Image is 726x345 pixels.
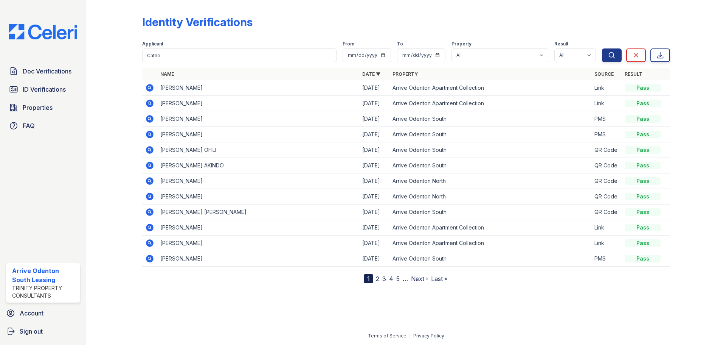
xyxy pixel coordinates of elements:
[23,67,71,76] span: Doc Verifications
[359,127,389,142] td: [DATE]
[625,71,642,77] a: Result
[157,205,359,220] td: [PERSON_NAME] [PERSON_NAME]
[157,96,359,111] td: [PERSON_NAME]
[591,173,622,189] td: QR Code
[594,71,614,77] a: Source
[625,177,661,185] div: Pass
[12,266,77,284] div: Arrive Odenton South Leasing
[389,142,591,158] td: Arrive Odenton South
[157,158,359,173] td: [PERSON_NAME] AKINDO
[389,205,591,220] td: Arrive Odenton South
[359,205,389,220] td: [DATE]
[625,100,661,107] div: Pass
[3,306,83,321] a: Account
[591,127,622,142] td: PMS
[389,236,591,251] td: Arrive Odenton Apartment Collection
[389,111,591,127] td: Arrive Odenton South
[359,111,389,127] td: [DATE]
[157,220,359,236] td: [PERSON_NAME]
[625,193,661,200] div: Pass
[591,96,622,111] td: Link
[389,251,591,267] td: Arrive Odenton South
[392,71,418,77] a: Property
[591,111,622,127] td: PMS
[20,327,43,336] span: Sign out
[376,275,379,283] a: 2
[157,142,359,158] td: [PERSON_NAME] OFILI
[409,333,411,339] div: |
[389,220,591,236] td: Arrive Odenton Apartment Collection
[431,275,448,283] a: Last »
[591,251,622,267] td: PMS
[359,158,389,173] td: [DATE]
[23,121,35,130] span: FAQ
[397,41,403,47] label: To
[591,236,622,251] td: Link
[157,127,359,142] td: [PERSON_NAME]
[451,41,472,47] label: Property
[23,103,53,112] span: Properties
[413,333,444,339] a: Privacy Policy
[591,205,622,220] td: QR Code
[3,324,83,339] a: Sign out
[359,220,389,236] td: [DATE]
[160,71,174,77] a: Name
[625,224,661,231] div: Pass
[389,158,591,173] td: Arrive Odenton South
[625,115,661,123] div: Pass
[362,71,380,77] a: Date ▼
[6,100,80,115] a: Properties
[157,251,359,267] td: [PERSON_NAME]
[359,96,389,111] td: [DATE]
[142,15,253,29] div: Identity Verifications
[359,173,389,189] td: [DATE]
[591,189,622,205] td: QR Code
[142,41,163,47] label: Applicant
[157,236,359,251] td: [PERSON_NAME]
[625,131,661,138] div: Pass
[359,251,389,267] td: [DATE]
[12,284,77,300] div: Trinity Property Consultants
[157,173,359,189] td: [PERSON_NAME]
[364,274,373,283] div: 1
[591,220,622,236] td: Link
[157,111,359,127] td: [PERSON_NAME]
[359,142,389,158] td: [DATE]
[389,96,591,111] td: Arrive Odenton Apartment Collection
[591,80,622,96] td: Link
[389,275,393,283] a: 4
[591,142,622,158] td: QR Code
[23,85,66,94] span: ID Verifications
[625,162,661,169] div: Pass
[6,118,80,133] a: FAQ
[359,80,389,96] td: [DATE]
[20,309,43,318] span: Account
[389,173,591,189] td: Arrive Odenton North
[591,158,622,173] td: QR Code
[403,274,408,283] span: …
[343,41,354,47] label: From
[6,64,80,79] a: Doc Verifications
[6,82,80,97] a: ID Verifications
[368,333,406,339] a: Terms of Service
[625,239,661,247] div: Pass
[625,255,661,262] div: Pass
[389,80,591,96] td: Arrive Odenton Apartment Collection
[625,146,661,154] div: Pass
[554,41,568,47] label: Result
[359,236,389,251] td: [DATE]
[157,80,359,96] td: [PERSON_NAME]
[625,84,661,92] div: Pass
[359,189,389,205] td: [DATE]
[382,275,386,283] a: 3
[3,24,83,39] img: CE_Logo_Blue-a8612792a0a2168367f1c8372b55b34899dd931a85d93a1a3d3e32e68fde9ad4.png
[411,275,428,283] a: Next ›
[142,48,337,62] input: Search by name or phone number
[625,208,661,216] div: Pass
[389,189,591,205] td: Arrive Odenton North
[396,275,400,283] a: 5
[389,127,591,142] td: Arrive Odenton South
[157,189,359,205] td: [PERSON_NAME]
